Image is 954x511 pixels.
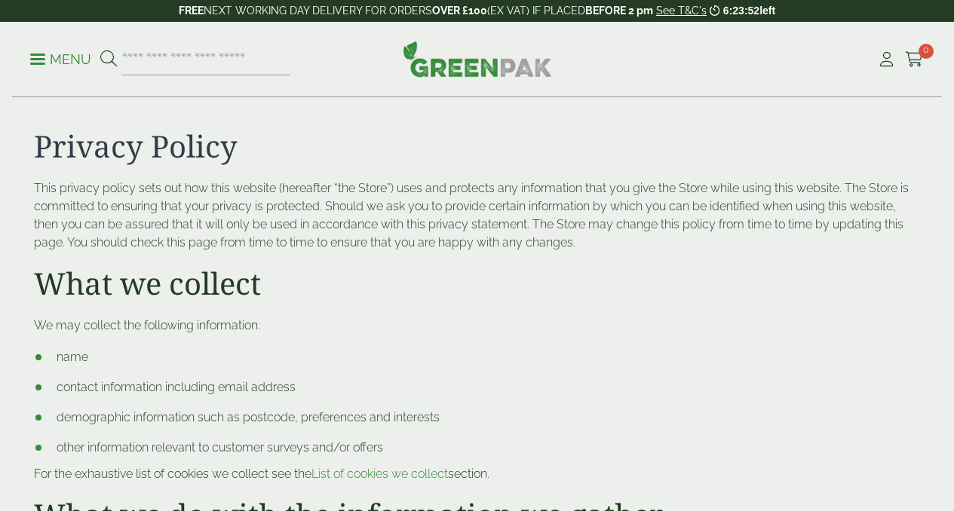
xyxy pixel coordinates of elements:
li: other information relevant to customer surveys and/or offers [34,439,921,457]
i: Cart [905,52,924,67]
span: 6:23:52 [723,5,759,17]
li: name [34,348,921,366]
span: 0 [919,44,934,59]
a: Menu [30,50,91,66]
li: contact information including email address [34,378,921,396]
strong: BEFORE 2 pm [585,5,653,17]
a: List of cookies we collect [311,467,448,481]
strong: FREE [179,5,204,17]
p: This privacy policy sets out how this website (hereafter “the Store”) uses and protects any infor... [34,179,921,252]
li: demographic information such as postcode, preferences and interests [34,408,921,427]
a: 0 [905,48,924,71]
p: We may collect the following information: [34,317,921,335]
span: left [759,5,775,17]
a: See T&C's [656,5,707,17]
strong: OVER £100 [432,5,487,17]
h1: Privacy Policy [34,128,921,164]
p: Menu [30,50,91,69]
i: My Account [877,52,896,67]
h2: What we collect [34,265,921,301]
p: For the exhaustive list of cookies we collect see the section. [34,465,921,483]
img: GreenPak Supplies [403,41,552,77]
